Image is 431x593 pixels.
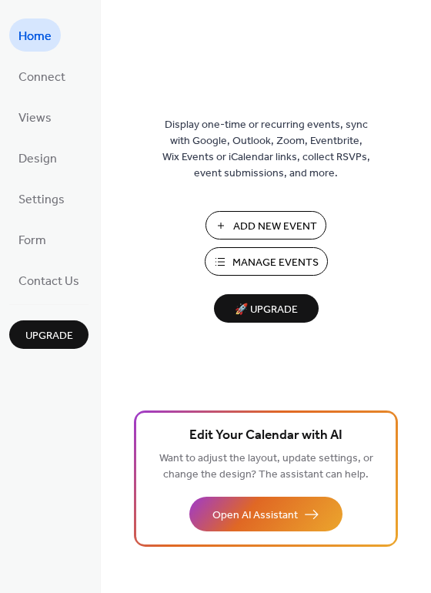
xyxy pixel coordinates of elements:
[18,188,65,212] span: Settings
[189,425,342,447] span: Edit Your Calendar with AI
[9,100,61,133] a: Views
[223,300,309,320] span: 🚀 Upgrade
[162,117,370,182] span: Display one-time or recurring events, sync with Google, Outlook, Zoom, Eventbrite, Wix Events or ...
[159,448,373,485] span: Want to adjust the layout, update settings, or change the design? The assistant can help.
[233,219,317,235] span: Add New Event
[205,211,326,240] button: Add New Event
[232,255,319,271] span: Manage Events
[9,320,89,349] button: Upgrade
[9,223,55,256] a: Form
[189,497,342,531] button: Open AI Assistant
[205,247,328,276] button: Manage Events
[25,328,73,344] span: Upgrade
[9,182,74,215] a: Settings
[214,294,319,323] button: 🚀 Upgrade
[9,141,66,174] a: Design
[18,25,52,49] span: Home
[9,263,89,296] a: Contact Us
[9,18,61,52] a: Home
[9,59,75,92] a: Connect
[18,270,79,293] span: Contact Us
[18,65,65,89] span: Connect
[18,147,57,171] span: Design
[18,229,46,253] span: Form
[18,106,52,130] span: Views
[212,508,298,524] span: Open AI Assistant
